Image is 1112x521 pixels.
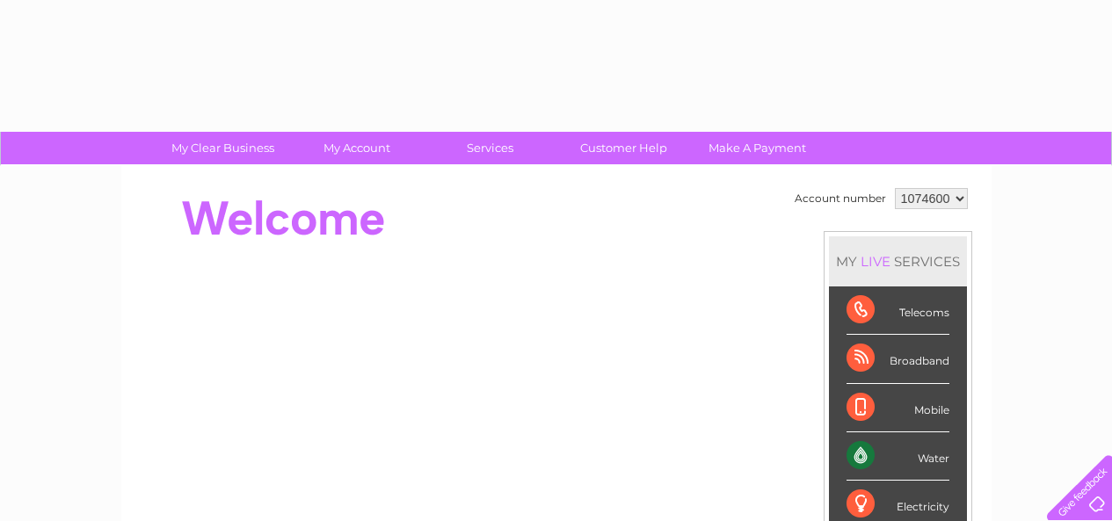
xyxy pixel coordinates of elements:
a: Services [418,132,563,164]
div: LIVE [857,253,894,270]
a: Make A Payment [685,132,830,164]
div: MY SERVICES [829,236,967,286]
td: Account number [790,184,890,213]
a: My Account [284,132,429,164]
div: Telecoms [847,286,949,335]
a: My Clear Business [150,132,295,164]
div: Water [847,432,949,481]
div: Mobile [847,384,949,432]
div: Broadband [847,335,949,383]
a: Customer Help [551,132,696,164]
